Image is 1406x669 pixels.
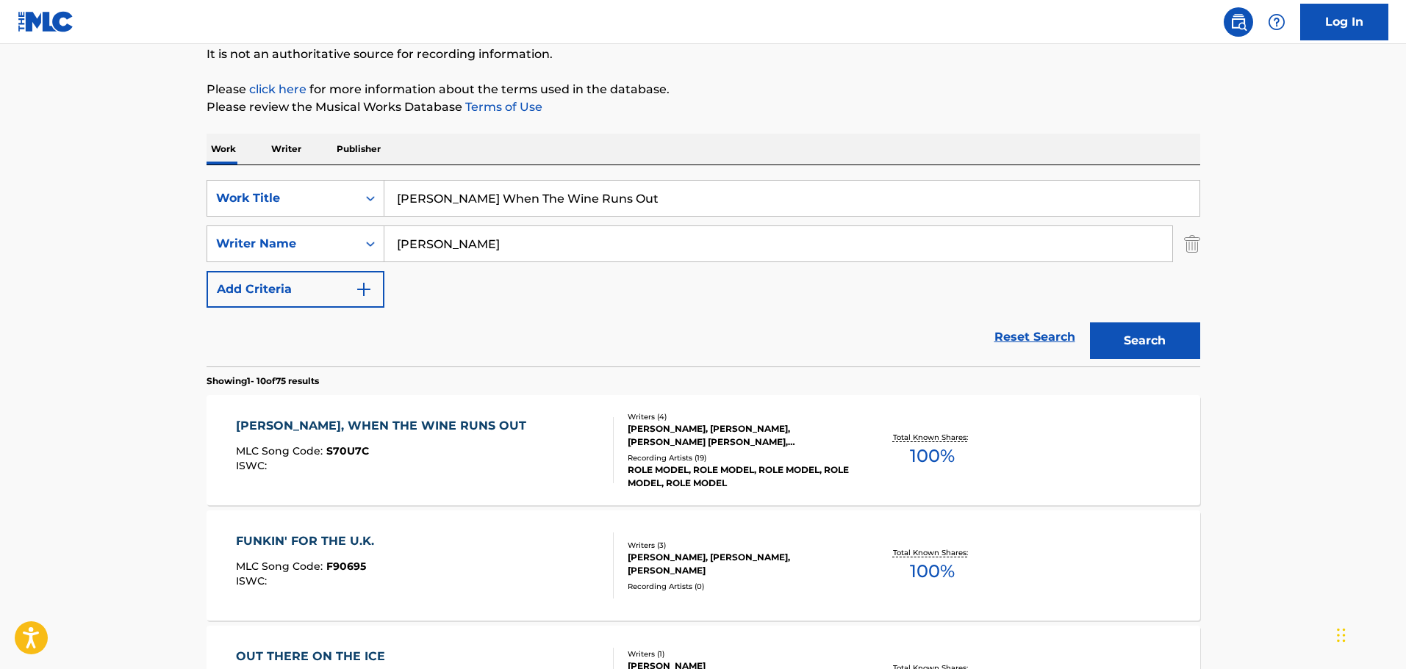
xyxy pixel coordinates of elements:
img: 9d2ae6d4665cec9f34b9.svg [355,281,373,298]
span: MLC Song Code : [236,444,326,458]
div: Work Title [216,189,348,207]
span: ISWC : [236,459,270,472]
a: Terms of Use [462,100,542,114]
a: Reset Search [987,321,1083,353]
div: OUT THERE ON THE ICE [236,648,392,665]
p: Total Known Shares: [893,432,972,443]
div: [PERSON_NAME], [PERSON_NAME], [PERSON_NAME] [PERSON_NAME], [PERSON_NAME] [628,422,850,449]
div: Recording Artists ( 19 ) [628,452,850,463]
button: Add Criteria [207,271,384,308]
img: Delete Criterion [1184,225,1200,262]
span: 100 % [910,558,955,585]
p: Publisher [332,134,385,164]
img: MLC Logo [18,11,74,32]
div: Help [1262,7,1291,37]
a: [PERSON_NAME], WHEN THE WINE RUNS OUTMLC Song Code:S70U7CISWC:Writers (4)[PERSON_NAME], [PERSON_N... [207,395,1200,505]
iframe: Chat Widget [1333,599,1406,669]
p: It is not an authoritative source for recording information. [207,46,1200,63]
form: Search Form [207,180,1200,366]
span: ISWC : [236,574,270,587]
div: ROLE MODEL, ROLE MODEL, ROLE MODEL, ROLE MODEL, ROLE MODEL [628,463,850,490]
div: [PERSON_NAME], [PERSON_NAME], [PERSON_NAME] [628,551,850,577]
p: Total Known Shares: [893,547,972,558]
span: F90695 [326,560,366,573]
div: Writers ( 1 ) [628,648,850,659]
button: Search [1090,322,1200,359]
a: Public Search [1224,7,1253,37]
p: Writer [267,134,306,164]
p: Please review the Musical Works Database [207,98,1200,116]
div: Writer Name [216,235,348,253]
div: Writers ( 4 ) [628,411,850,422]
div: FUNKIN' FOR THE U.K. [236,532,381,550]
a: click here [249,82,306,96]
div: Writers ( 3 ) [628,540,850,551]
span: S70U7C [326,444,369,458]
p: Please for more information about the terms used in the database. [207,81,1200,98]
p: Showing 1 - 10 of 75 results [207,375,319,388]
div: Drag [1337,613,1346,657]
a: Log In [1300,4,1388,40]
img: search [1230,13,1247,31]
a: FUNKIN' FOR THE U.K.MLC Song Code:F90695ISWC:Writers (3)[PERSON_NAME], [PERSON_NAME], [PERSON_NAM... [207,510,1200,621]
img: help [1268,13,1285,31]
p: Work [207,134,240,164]
span: MLC Song Code : [236,560,326,573]
div: Recording Artists ( 0 ) [628,581,850,592]
div: [PERSON_NAME], WHEN THE WINE RUNS OUT [236,417,534,435]
span: 100 % [910,443,955,469]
